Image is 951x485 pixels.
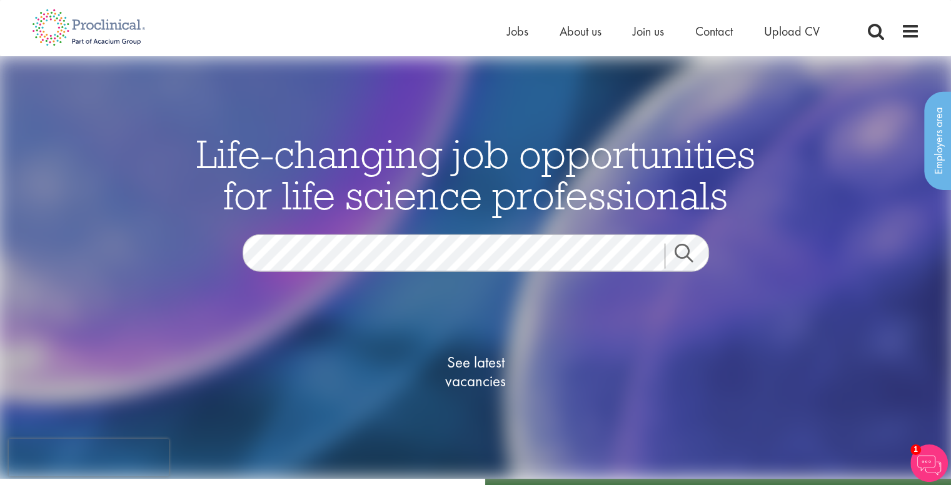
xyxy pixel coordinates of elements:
[507,23,528,39] a: Jobs
[910,444,921,455] span: 1
[764,23,820,39] a: Upload CV
[633,23,664,39] a: Join us
[665,243,718,268] a: Job search submit button
[910,444,948,482] img: Chatbot
[560,23,601,39] a: About us
[196,128,755,219] span: Life-changing job opportunities for life science professionals
[413,302,538,440] a: See latestvacancies
[695,23,733,39] a: Contact
[9,439,169,476] iframe: reCAPTCHA
[413,352,538,390] span: See latest vacancies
